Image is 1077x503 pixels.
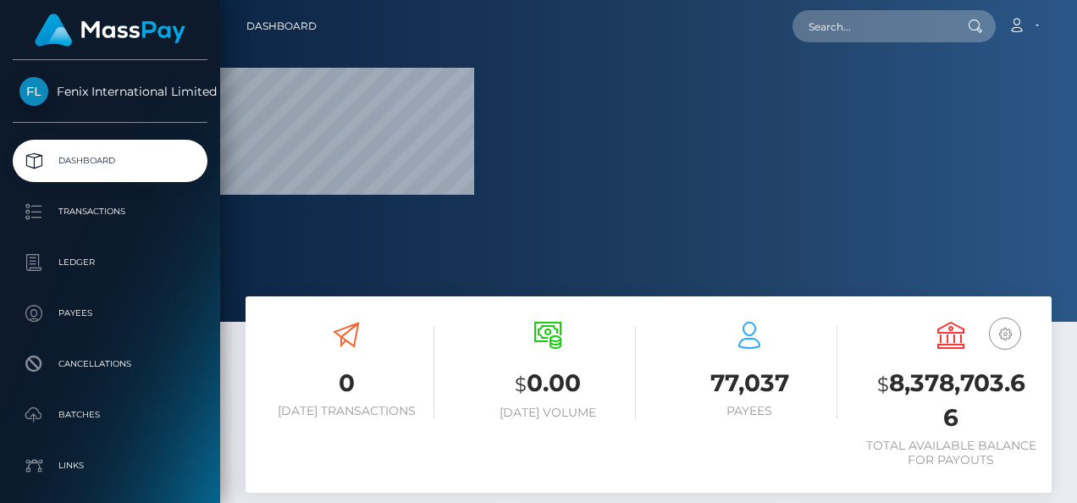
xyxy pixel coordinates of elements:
p: Payees [19,301,201,326]
input: Search... [793,10,952,42]
h6: Payees [661,404,837,418]
a: Batches [13,394,207,436]
p: Batches [19,402,201,428]
h3: 8,378,703.66 [863,367,1039,434]
img: Fenix International Limited [19,77,48,106]
a: Ledger [13,241,207,284]
a: Dashboard [13,140,207,182]
p: Links [19,453,201,478]
h6: [DATE] Transactions [258,404,434,418]
p: Dashboard [19,148,201,174]
h3: 0 [258,367,434,400]
a: Dashboard [246,8,317,44]
small: $ [515,373,527,396]
a: Links [13,445,207,487]
p: Ledger [19,250,201,275]
p: Transactions [19,199,201,224]
p: Cancellations [19,351,201,377]
img: MassPay Logo [35,14,185,47]
small: $ [877,373,889,396]
h3: 0.00 [460,367,636,401]
h6: [DATE] Volume [460,406,636,420]
span: Fenix International Limited [13,84,207,99]
a: Transactions [13,191,207,233]
a: Payees [13,292,207,334]
h3: 77,037 [661,367,837,400]
a: Cancellations [13,343,207,385]
h6: Total Available Balance for Payouts [863,439,1039,467]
